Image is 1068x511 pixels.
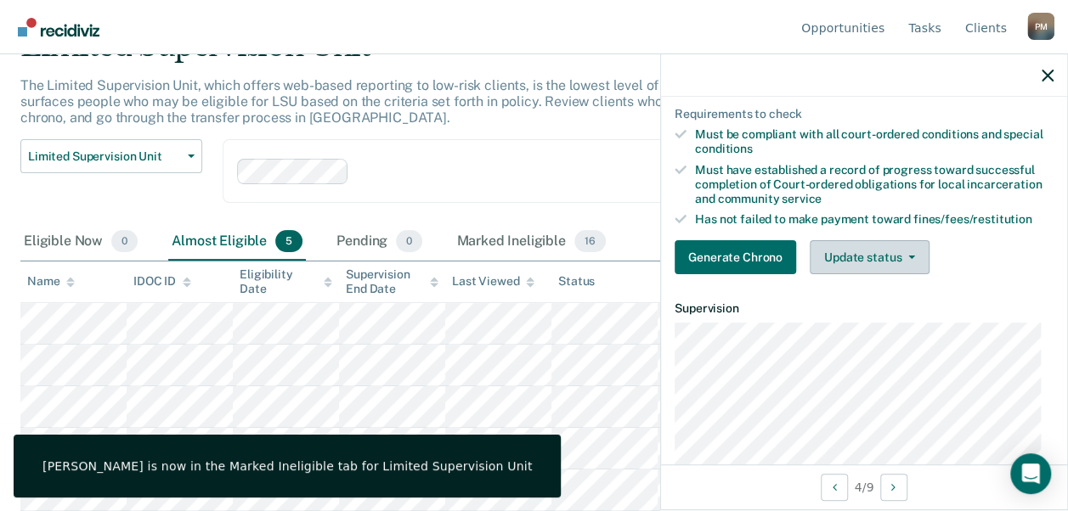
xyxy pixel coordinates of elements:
dt: Supervision [675,301,1054,316]
div: Name [27,274,75,289]
div: Has not failed to make payment toward [695,212,1054,227]
span: fines/fees/restitution [913,212,1032,226]
span: 5 [275,230,302,252]
div: Eligibility Date [240,267,332,296]
div: Status [558,274,595,289]
span: Limited Supervision Unit [28,149,181,164]
div: IDOC ID [133,274,191,289]
span: service [782,192,822,205]
button: Previous Opportunity [821,474,848,501]
span: 0 [396,230,422,252]
div: Marked Ineligible [453,223,608,261]
div: Must be compliant with all court-ordered conditions and special conditions [695,127,1054,156]
span: 16 [574,230,606,252]
div: [PERSON_NAME] is now in the Marked Ineligible tab for Limited Supervision Unit [42,458,532,474]
p: The Limited Supervision Unit, which offers web-based reporting to low-risk clients, is the lowest... [20,77,952,126]
button: Profile dropdown button [1027,13,1054,40]
span: 0 [111,230,138,252]
div: Pending [333,223,426,261]
a: Navigate to form link [675,240,803,274]
button: Next Opportunity [880,474,907,501]
img: Recidiviz [18,18,99,36]
div: Last Viewed [452,274,534,289]
button: Update status [810,240,930,274]
div: Eligible Now [20,223,141,261]
div: Must have established a record of progress toward successful completion of Court-ordered obligati... [695,163,1054,205]
button: Generate Chrono [675,240,796,274]
div: P M [1027,13,1054,40]
div: Requirements to check [675,107,1054,121]
div: Open Intercom Messenger [1010,453,1051,494]
div: Almost Eligible [168,223,306,261]
div: Supervision End Date [346,267,438,296]
div: 4 / 9 [661,464,1067,509]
